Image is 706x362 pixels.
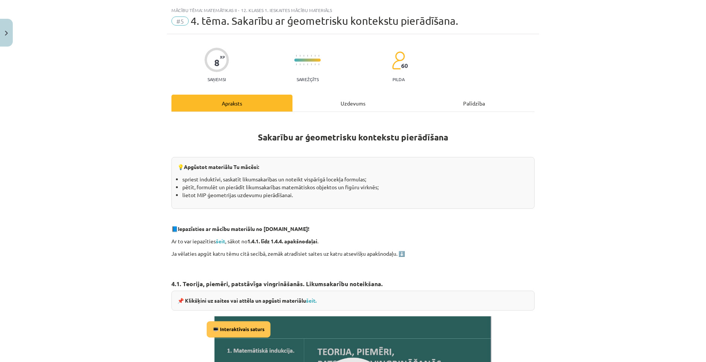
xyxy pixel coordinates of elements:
[214,57,220,68] div: 8
[303,63,304,65] img: icon-short-line-57e1e144782c952c97e751825c79c345078a6d821885a25fce030b3d8c18986b.svg
[297,77,319,82] p: Sarežģīts
[311,63,312,65] img: icon-short-line-57e1e144782c952c97e751825c79c345078a6d821885a25fce030b3d8c18986b.svg
[171,225,535,233] p: 📘
[191,15,458,27] span: 4. tēma. Sakarību ar ģeometrisku kontekstu pierādīšana.
[307,55,308,57] img: icon-short-line-57e1e144782c952c97e751825c79c345078a6d821885a25fce030b3d8c18986b.svg
[220,55,225,59] span: XP
[216,238,225,244] a: šeit
[392,51,405,70] img: students-c634bb4e5e11cddfef0936a35e636f08e4e9abd3cc4e673bd6f9a4125e45ecb1.svg
[171,8,535,13] div: Mācību tēma: Matemātikas ii - 12. klases 1. ieskaites mācību materiāls
[306,297,317,304] a: šeit.
[171,250,535,258] p: Ja vēlaties apgūt katru tēmu citā secībā, zemāk atradīsiet saites uz katru atsevišķu apakšnodaļu. ⬇️
[296,63,297,65] img: icon-short-line-57e1e144782c952c97e751825c79c345078a6d821885a25fce030b3d8c18986b.svg
[296,55,297,57] img: icon-short-line-57e1e144782c952c97e751825c79c345078a6d821885a25fce030b3d8c18986b.svg
[182,191,529,199] li: lietot MIP ģeometrijas uzdevumu pierādīšanai.
[392,77,405,82] p: pilda
[177,297,317,304] strong: 📌 Klikšķini uz saites vai attēla un apgūsti materiālu
[184,163,259,170] b: Apgūstot materiālu Tu mācēsi:
[171,95,292,112] div: Apraksts
[292,95,414,112] div: Uzdevums
[318,63,319,65] img: icon-short-line-57e1e144782c952c97e751825c79c345078a6d821885a25fce030b3d8c18986b.svg
[171,237,535,245] p: Ar to var iepazīties , sākot no .
[178,225,309,232] strong: Iepazīsties ar mācību materiālu no [DOMAIN_NAME]!
[318,55,319,57] img: icon-short-line-57e1e144782c952c97e751825c79c345078a6d821885a25fce030b3d8c18986b.svg
[171,280,383,288] strong: 4.1. Teorija, piemēri, patstāvīga vingrināšanās. Likumsakarību noteikšana.
[182,183,529,191] li: pētīt, formulēt un pierādīt likumsakarības matemātiskos objektos un figūru virknēs;
[182,175,529,183] li: spriest induktīvi, saskatīt likumsakarības un noteikt vispārīgā locekļa formulas;
[414,95,535,112] div: Palīdzība
[311,55,312,57] img: icon-short-line-57e1e144782c952c97e751825c79c345078a6d821885a25fce030b3d8c18986b.svg
[401,62,408,69] span: 60
[177,163,529,171] p: 💡
[205,77,229,82] p: Saņemsi
[247,238,317,244] strong: 1.4.1. līdz 1.4.4. apakšnodaļai
[5,31,8,36] img: icon-close-lesson-0947bae3869378f0d4975bcd49f059093ad1ed9edebbc8119c70593378902aed.svg
[307,63,308,65] img: icon-short-line-57e1e144782c952c97e751825c79c345078a6d821885a25fce030b3d8c18986b.svg
[303,55,304,57] img: icon-short-line-57e1e144782c952c97e751825c79c345078a6d821885a25fce030b3d8c18986b.svg
[258,132,448,143] b: Sakarību ar ģeometrisku kontekstu pierādīšana
[171,17,189,26] span: #5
